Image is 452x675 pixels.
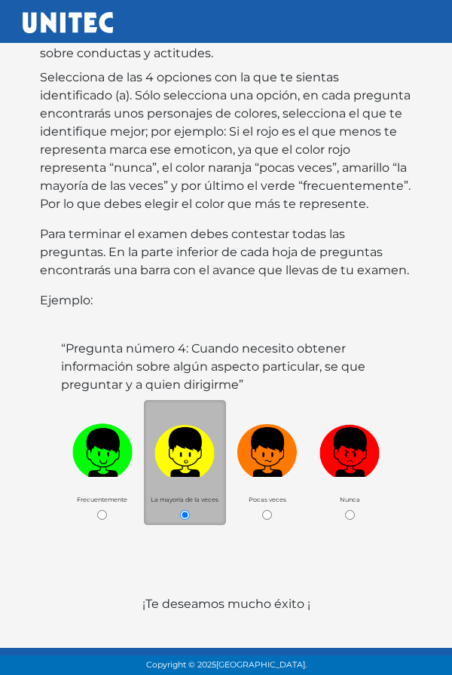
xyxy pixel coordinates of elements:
[319,420,380,477] img: r1.png
[340,496,360,503] span: Nunca
[40,595,412,649] p: ¡Te deseamos mucho éxito ¡
[40,26,412,63] p: En el siguiente listado encontrará una serie de afirmaciones sobre conductas y actitudes.
[40,292,412,310] p: Ejemplo:
[23,12,113,33] img: UNITEC
[154,420,215,477] img: a1.png
[40,69,412,213] p: Selecciona de las 4 opciones con la que te sientas identificado (a). Sólo selecciona una opción, ...
[40,225,412,279] p: Para terminar el examen debes contestar todas las preguntas. En la parte inferior de cada hoja de...
[249,496,286,503] span: Pocas veces
[72,420,133,477] img: v1.png
[151,496,218,503] span: La mayoria de la veces
[237,420,298,477] img: n1.png
[216,660,307,670] span: [GEOGRAPHIC_DATA].
[61,340,391,394] label: “Pregunta número 4: Cuando necesito obtener información sobre algún aspecto particular, se que pr...
[77,496,127,503] span: Frecuentemente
